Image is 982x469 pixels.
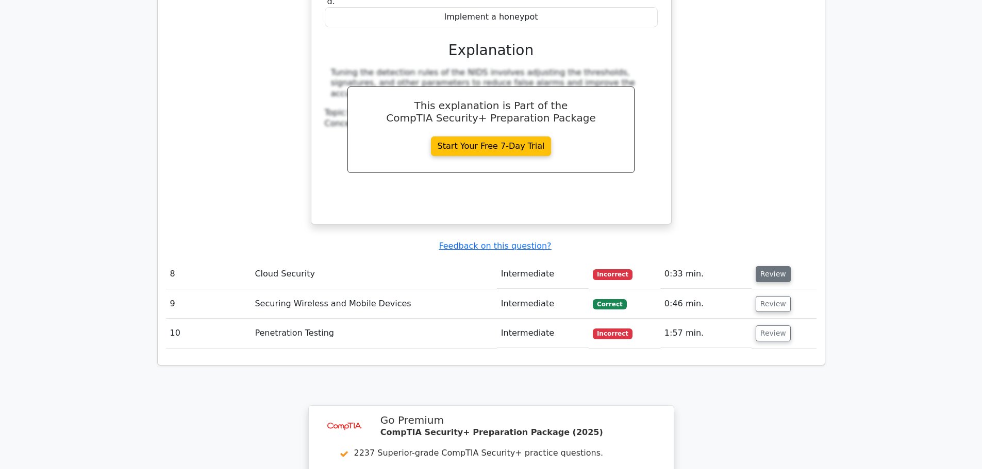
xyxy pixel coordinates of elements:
[756,325,791,341] button: Review
[251,259,496,289] td: Cloud Security
[497,289,589,319] td: Intermediate
[331,67,652,99] div: Tuning the detection rules of the NIDS involves adjusting the thresholds, signatures, and other p...
[439,241,551,251] a: Feedback on this question?
[660,259,752,289] td: 0:33 min.
[166,289,251,319] td: 9
[325,118,658,129] div: Concept:
[166,259,251,289] td: 8
[660,319,752,348] td: 1:57 min.
[756,296,791,312] button: Review
[660,289,752,319] td: 0:46 min.
[593,299,626,309] span: Correct
[593,328,633,339] span: Incorrect
[497,259,589,289] td: Intermediate
[325,108,658,118] div: Topic:
[593,269,633,280] span: Incorrect
[166,319,251,348] td: 10
[331,42,652,59] h3: Explanation
[497,319,589,348] td: Intermediate
[431,136,552,156] a: Start Your Free 7-Day Trial
[251,289,496,319] td: Securing Wireless and Mobile Devices
[325,7,658,27] div: Implement a honeypot
[756,266,791,282] button: Review
[251,319,496,348] td: Penetration Testing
